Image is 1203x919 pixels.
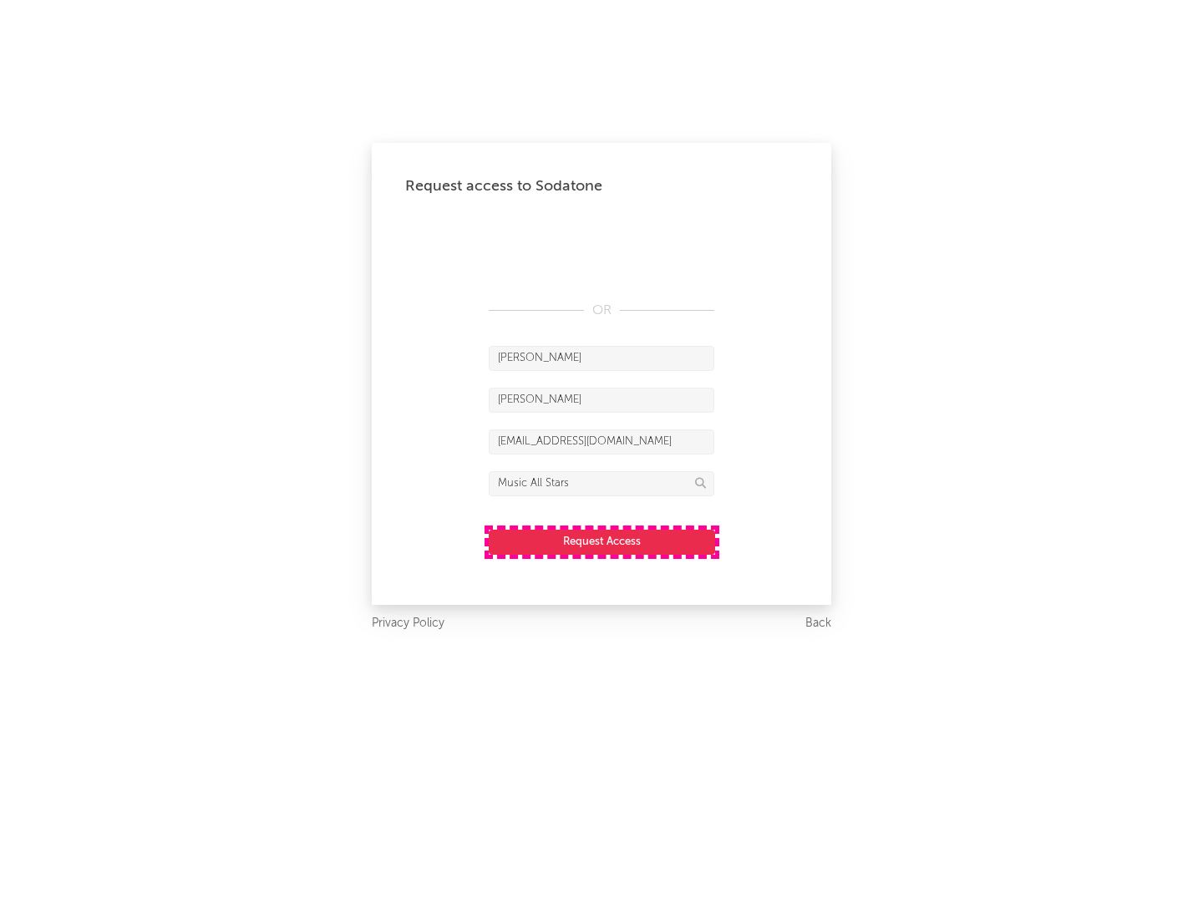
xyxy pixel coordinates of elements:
input: Last Name [489,388,714,413]
button: Request Access [489,530,715,555]
input: First Name [489,346,714,371]
div: OR [489,301,714,321]
div: Request access to Sodatone [405,176,798,196]
a: Back [805,613,831,634]
input: Email [489,429,714,454]
input: Division [489,471,714,496]
a: Privacy Policy [372,613,444,634]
